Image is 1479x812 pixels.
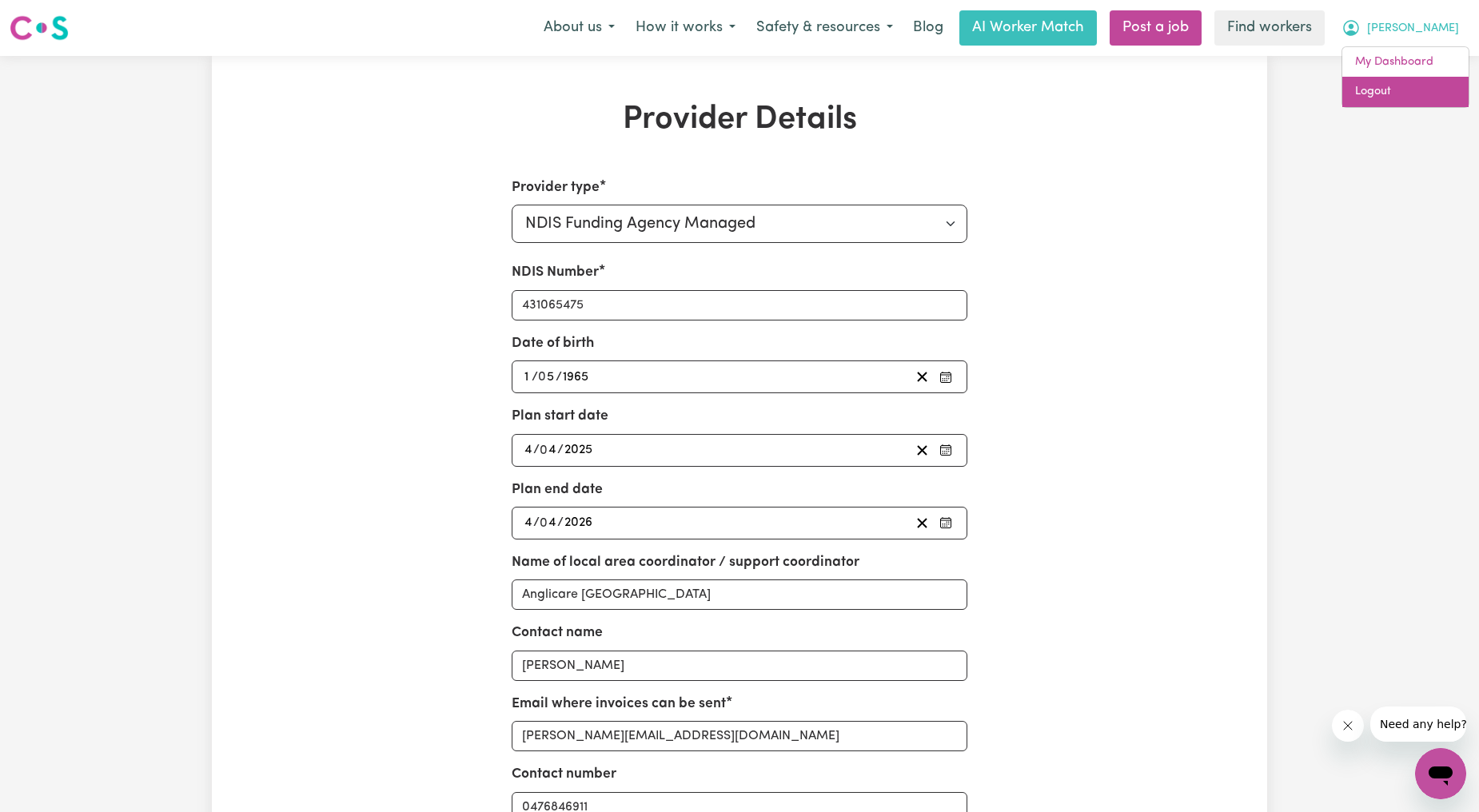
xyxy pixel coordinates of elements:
button: Clear plan end date [910,512,935,534]
span: / [557,443,564,457]
iframe: Message from company [1370,707,1466,742]
input: Enter your NDIS number [512,290,968,320]
span: / [532,370,538,384]
button: How it works [625,11,746,45]
a: AI Worker Match [959,10,1097,46]
a: Blog [903,10,953,46]
input: ---- [564,512,594,534]
button: About us [533,11,625,45]
label: Email where invoices can be sent [512,694,726,714]
a: Post a job [1110,10,1202,46]
label: Plan end date [512,480,603,500]
span: 0 [540,516,548,529]
span: 0 [538,371,546,384]
input: -- [540,440,557,461]
input: ---- [564,440,594,461]
input: ---- [562,366,590,388]
input: -- [540,366,556,388]
iframe: Close message [1332,710,1364,742]
div: My Account [1341,46,1469,108]
img: Careseekers logo [10,14,69,42]
input: -- [524,512,533,534]
input: -- [524,440,533,461]
a: Find workers [1214,10,1325,46]
label: Provider type [512,177,600,198]
label: Contact number [512,764,616,785]
a: Logout [1342,77,1469,107]
button: My Account [1331,11,1469,45]
button: Safety & resources [746,11,903,45]
label: NDIS Number [512,262,599,283]
button: Pick your date of birth [935,366,957,388]
input: e.g. nat.mc@myplanmanager.com.au [512,721,968,751]
iframe: Button to launch messaging window [1415,748,1466,799]
button: Pick your plan end date [935,512,957,534]
label: Date of birth [512,333,594,354]
button: Clear plan start date [910,440,935,461]
input: -- [524,366,532,388]
input: -- [540,512,557,534]
h1: Provider Details [397,101,1082,139]
button: Pick your plan start date [935,440,957,461]
label: Name of local area coordinator / support coordinator [512,552,859,573]
span: / [557,515,564,530]
span: [PERSON_NAME] [1367,20,1459,38]
input: e.g. Natasha McElhone [512,651,968,681]
span: 0 [540,444,548,456]
a: My Dashboard [1342,47,1469,78]
span: / [533,443,540,457]
label: Contact name [512,623,603,643]
span: Need any help? [10,11,97,24]
button: Clear date of birth [910,366,935,388]
span: / [556,370,562,384]
input: e.g. MyAreaCoordinator Ltd. [512,579,968,610]
label: Plan start date [512,406,608,427]
span: / [533,515,540,530]
a: Careseekers logo [10,10,69,46]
